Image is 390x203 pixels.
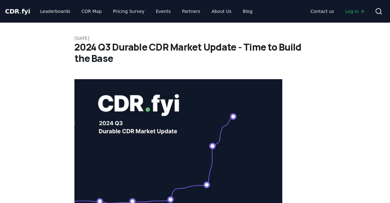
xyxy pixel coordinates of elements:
nav: Main [35,6,257,17]
span: Log in [345,8,365,14]
h1: 2024 Q3 Durable CDR Market Update - Time to Build the Base [74,41,316,64]
span: . [19,8,22,15]
a: CDR Map [77,6,107,17]
a: Partners [177,6,205,17]
a: CDR.fyi [5,7,30,16]
a: Blog [238,6,257,17]
a: Pricing Survey [108,6,149,17]
a: Contact us [306,6,339,17]
span: CDR fyi [5,8,30,15]
a: Leaderboards [35,6,75,17]
nav: Main [306,6,370,17]
a: About Us [207,6,236,17]
a: Log in [340,6,370,17]
p: [DATE] [74,35,316,41]
a: Events [151,6,176,17]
